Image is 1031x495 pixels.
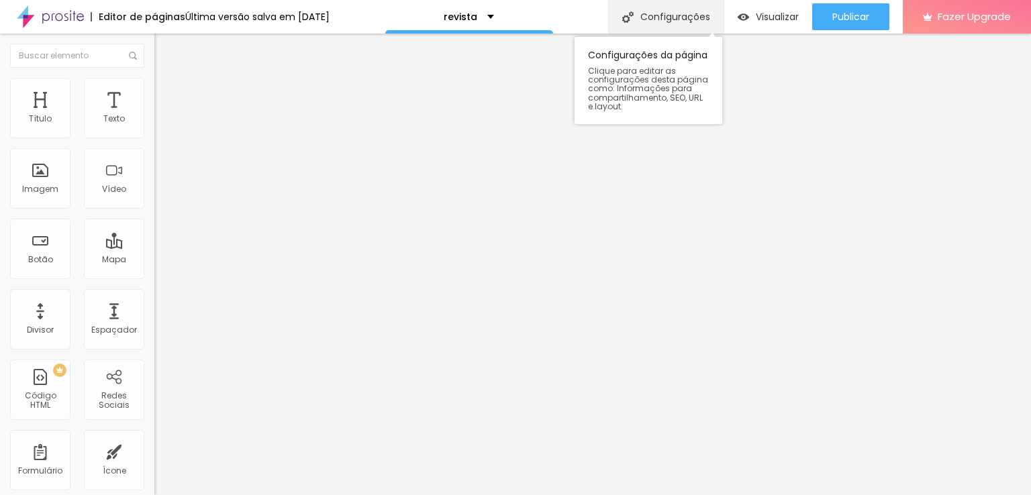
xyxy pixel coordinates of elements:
div: Vídeo [102,184,126,194]
input: Buscar elemento [10,44,144,68]
span: Clique para editar as configurações desta página como: Informações para compartilhamento, SEO, UR... [588,66,709,111]
div: Código HTML [13,391,66,410]
div: Editor de páginas [91,12,185,21]
div: Configurações da página [575,37,722,124]
p: revista [444,12,477,21]
img: Icone [129,52,137,60]
div: Botão [28,255,53,264]
div: Redes Sociais [87,391,140,410]
div: Divisor [27,325,54,335]
div: Formulário [18,466,62,476]
button: Publicar [812,3,889,30]
div: Título [29,114,52,123]
span: Fazer Upgrade [938,11,1011,22]
div: Espaçador [91,325,137,335]
div: Mapa [102,255,126,264]
div: Texto [103,114,125,123]
img: Icone [622,11,634,23]
span: Visualizar [756,11,799,22]
span: Publicar [832,11,869,22]
div: Ícone [103,466,126,476]
button: Visualizar [724,3,812,30]
img: view-1.svg [738,11,749,23]
div: Última versão salva em [DATE] [185,12,330,21]
div: Imagem [22,184,58,194]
